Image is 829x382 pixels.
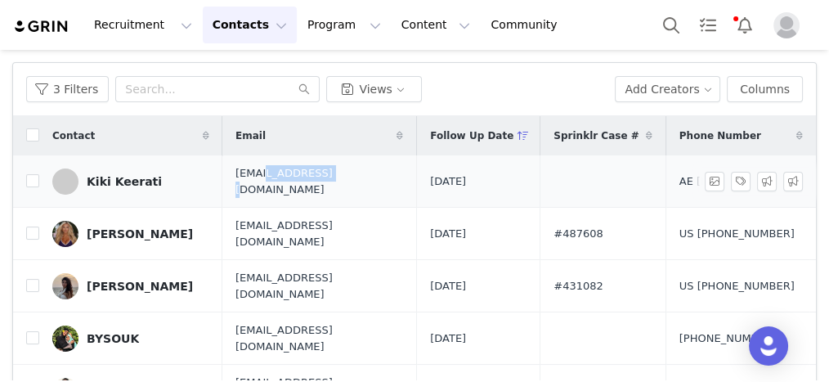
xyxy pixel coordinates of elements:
[52,273,78,299] img: 0eb5df7b-113b-4e0f-ba1d-09f7a3476a03.jpg
[679,330,777,347] div: [PHONE_NUMBER]
[52,221,209,247] a: [PERSON_NAME]
[87,227,193,240] div: [PERSON_NAME]
[13,19,70,34] img: grin logo
[679,173,794,190] div: AE [PHONE_NUMBER]
[553,226,603,242] span: #487608
[615,76,721,102] button: Add Creators
[235,322,403,354] span: [EMAIL_ADDRESS][DOMAIN_NAME]
[326,76,422,102] button: Views
[553,128,639,143] span: Sprinklr Case #
[87,175,162,188] div: Kiki Keerati
[203,7,297,43] button: Contacts
[481,7,574,43] a: Community
[690,7,726,43] a: Tasks
[235,270,403,302] span: [EMAIL_ADDRESS][DOMAIN_NAME]
[430,173,466,190] span: [DATE]
[764,12,816,38] button: Profile
[87,332,139,345] div: BYSOUK
[235,128,266,143] span: Email
[52,221,78,247] img: 0ea31116-b4d3-4ace-b83a-853764da486d.jpg
[392,7,481,43] button: Content
[235,165,403,197] span: [EMAIL_ADDRESS][DOMAIN_NAME]
[115,76,320,102] input: Search...
[26,76,109,102] button: 3 Filters
[727,7,763,43] button: Notifications
[52,128,95,143] span: Contact
[430,226,466,242] span: [DATE]
[52,169,209,195] a: Kiki Keerati
[52,326,78,352] img: 0fcafa9a-01c1-48e3-acf0-31df0d67ed25.jpg
[84,7,202,43] button: Recruitment
[298,83,310,95] i: icon: search
[298,7,391,43] button: Program
[87,280,193,293] div: [PERSON_NAME]
[430,128,513,143] span: Follow Up Date
[52,273,209,299] a: [PERSON_NAME]
[727,76,803,102] button: Columns
[679,128,761,143] span: Phone Number
[749,326,788,366] div: Open Intercom Messenger
[235,218,403,249] span: [EMAIL_ADDRESS][DOMAIN_NAME]
[679,278,795,294] div: US [PHONE_NUMBER]
[430,330,466,347] span: [DATE]
[773,12,800,38] img: placeholder-profile.jpg
[430,278,466,294] span: [DATE]
[679,226,795,242] div: US [PHONE_NUMBER]
[653,7,689,43] button: Search
[52,326,209,352] a: BYSOUK
[553,278,603,294] span: #431082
